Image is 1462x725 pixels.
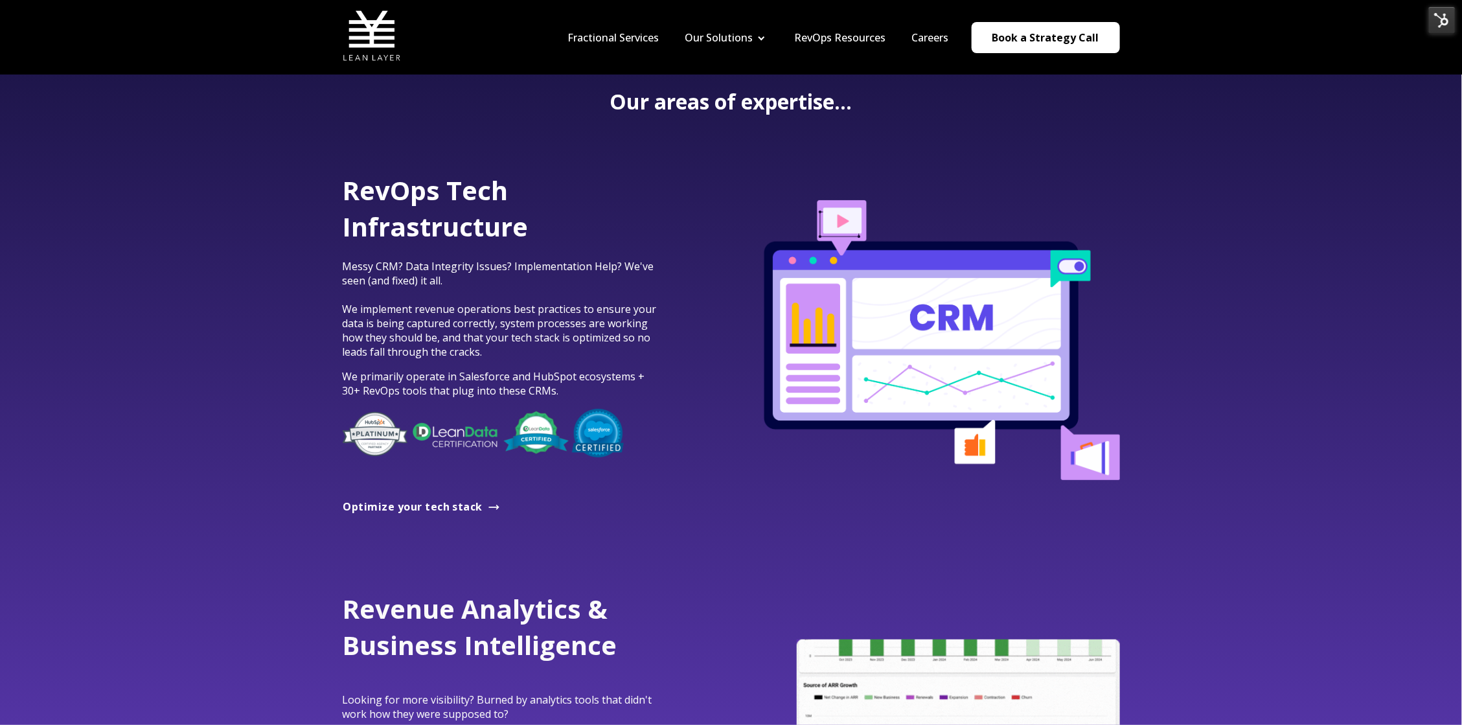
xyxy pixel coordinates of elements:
[343,501,501,514] a: Optimize your tech stack
[343,500,483,514] span: Optimize your tech stack
[410,408,572,457] img: LeanData-Certification-Logo-Reversed (1)
[343,172,529,244] span: RevOps Tech Infrastructure
[912,30,949,45] a: Careers
[972,22,1120,53] a: Book a Strategy Call
[343,410,407,457] img: HubSpot-Platinum-Partner-Badge copy
[568,30,659,45] a: Fractional Services
[343,591,617,663] span: Revenue Analytics & Business Intelligence
[572,409,624,457] img: salesforce-certified-e14291116755791
[343,259,657,359] span: Messy CRM? Data Integrity Issues? Implementation Help? We've seen (and fixed) it all. We implemen...
[1428,6,1456,34] img: HubSpot Tools Menu Toggle
[685,30,753,45] a: Our Solutions
[610,87,852,115] strong: Our areas of expertise...
[343,6,401,65] img: Lean Layer Logo
[555,30,962,45] div: Navigation Menu
[343,369,645,398] span: We primarily operate in Salesforce and HubSpot ecosystems + 30+ RevOps tools that plug into these...
[795,30,886,45] a: RevOps Resources
[764,200,1120,480] img: 2-Jan-04-2024-04-20-44-9079-PM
